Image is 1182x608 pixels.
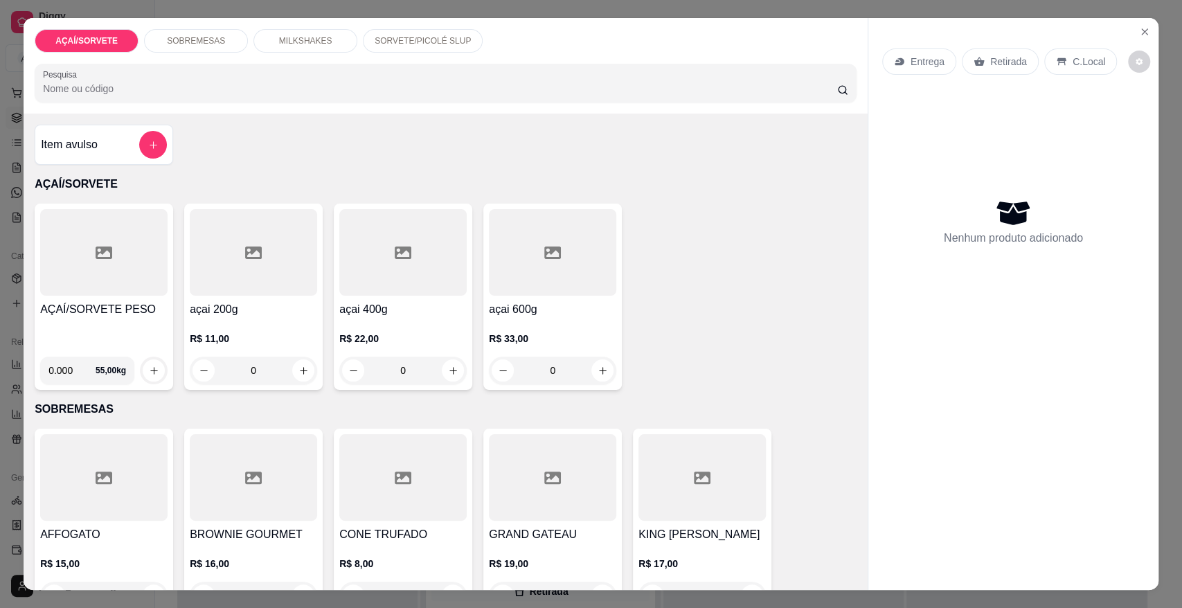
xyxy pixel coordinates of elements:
[292,359,314,382] button: increase-product-quantity
[489,332,616,346] p: R$ 33,00
[339,557,467,571] p: R$ 8,00
[489,526,616,543] h4: GRAND GATEAU
[1128,51,1150,73] button: decrease-product-quantity
[1073,55,1105,69] p: C.Local
[192,584,215,607] button: decrease-product-quantity
[591,584,614,607] button: increase-product-quantity
[990,55,1027,69] p: Retirada
[190,301,317,318] h4: açai 200g
[442,359,464,382] button: increase-product-quantity
[492,584,514,607] button: decrease-product-quantity
[279,35,332,46] p: MILKSHAKES
[1134,21,1156,43] button: Close
[43,584,65,607] button: decrease-product-quantity
[638,557,766,571] p: R$ 17,00
[35,401,857,418] p: SOBREMESAS
[143,584,165,607] button: increase-product-quantity
[190,526,317,543] h4: BROWNIE GOURMET
[489,557,616,571] p: R$ 19,00
[43,69,82,80] label: Pesquisa
[40,526,168,543] h4: AFFOGATO
[167,35,225,46] p: SOBREMESAS
[741,584,763,607] button: increase-product-quantity
[143,359,165,382] button: increase-product-quantity
[55,35,118,46] p: AÇAÍ/SORVETE
[139,131,167,159] button: add-separate-item
[192,359,215,382] button: decrease-product-quantity
[339,301,467,318] h4: açai 400g
[342,584,364,607] button: decrease-product-quantity
[342,359,364,382] button: decrease-product-quantity
[442,584,464,607] button: increase-product-quantity
[190,332,317,346] p: R$ 11,00
[292,584,314,607] button: increase-product-quantity
[489,301,616,318] h4: açai 600g
[911,55,944,69] p: Entrega
[190,557,317,571] p: R$ 16,00
[41,136,98,153] h4: Item avulso
[638,526,766,543] h4: KING [PERSON_NAME]
[339,332,467,346] p: R$ 22,00
[492,359,514,382] button: decrease-product-quantity
[641,584,663,607] button: decrease-product-quantity
[35,176,857,193] p: AÇAÍ/SORVETE
[591,359,614,382] button: increase-product-quantity
[944,230,1083,247] p: Nenhum produto adicionado
[375,35,471,46] p: SORVETE/PICOLÉ SLUP
[43,82,837,96] input: Pesquisa
[40,301,168,318] h4: AÇAÍ/SORVETE PESO
[339,526,467,543] h4: CONE TRUFADO
[48,357,96,384] input: 0.00
[40,557,168,571] p: R$ 15,00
